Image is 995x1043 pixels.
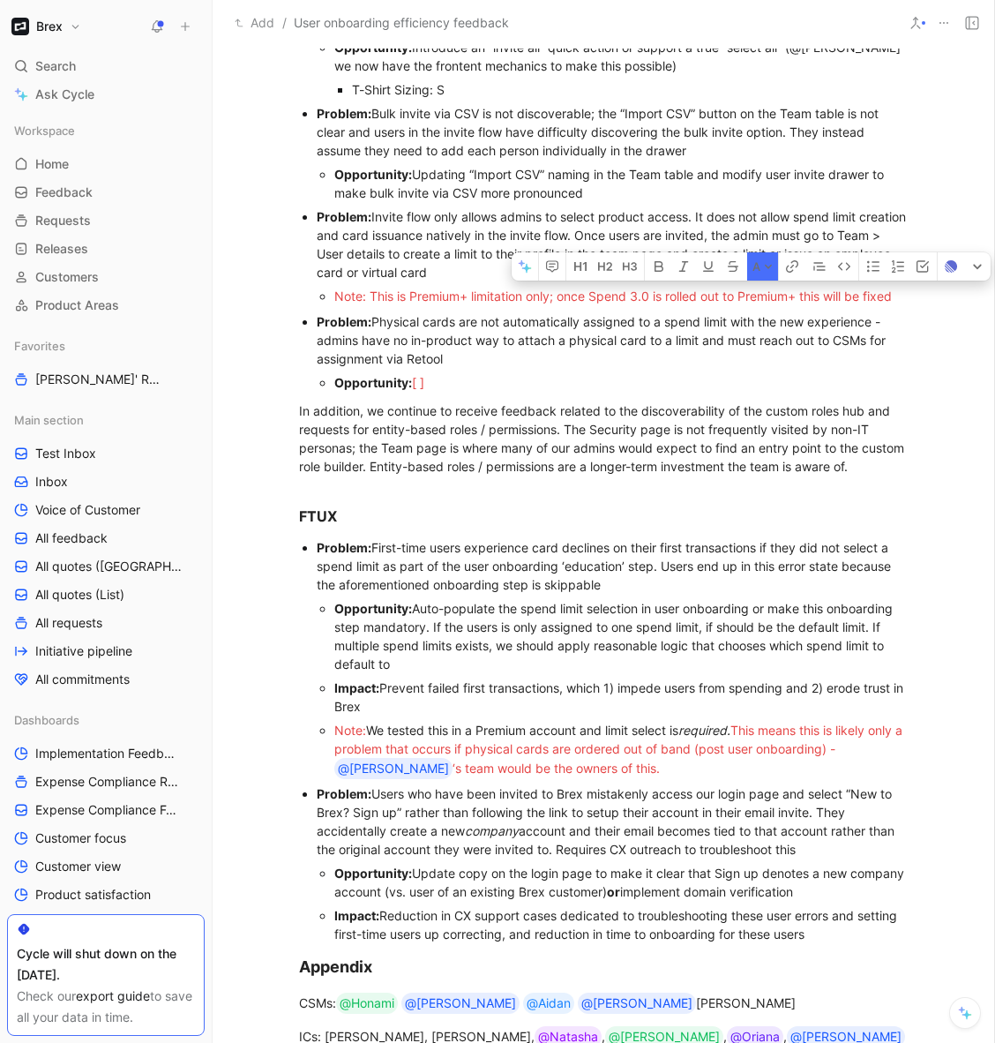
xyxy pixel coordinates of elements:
div: CSMs: [PERSON_NAME] [299,993,909,1014]
a: All commitments [7,666,205,693]
a: export guide [76,988,150,1003]
strong: Impact: [334,908,379,923]
h1: Brex [36,19,63,34]
div: Invite flow only allows admins to select product access. It does not allow spend limit creation a... [317,207,909,281]
div: @[PERSON_NAME] [405,993,516,1014]
a: Expense Compliance Feedback [7,797,205,823]
a: Ask Cycle [7,81,205,108]
div: Physical cards are not automatically assigned to a spend limit with the new experience - admins h... [317,312,909,368]
a: Releases [7,236,205,262]
a: Feedback [7,179,205,206]
span: [ ] [412,375,424,390]
span: Voice of Customer [35,501,140,519]
div: In addition, we continue to receive feedback related to the discoverability of the custom roles h... [299,401,909,476]
div: Favorites [7,333,205,359]
span: Note: [334,723,366,738]
strong: Problem: [317,540,371,555]
a: All quotes (List) [7,582,205,608]
div: T-Shirt Sizing: S [352,80,909,99]
span: Favorites [14,337,65,355]
span: Expense Compliance Requests [35,773,183,791]
a: Product Areas [7,292,205,319]
span: Test Inbox [35,445,96,462]
span: This means this is likely only a problem that occurs if physica [334,723,906,756]
span: Feedback [35,184,93,201]
a: Implementation Feedback [7,740,205,767]
em: required. [678,723,730,738]
a: VoC External [7,910,205,936]
span: Dashboards [14,711,79,729]
div: @[PERSON_NAME] [581,993,692,1014]
button: BrexBrex [7,14,86,39]
div: Auto-populate the spend limit selection in user onboarding or make this onboarding step mandatory... [334,599,909,673]
div: Updating “Import CSV” naming in the Team table and modify user invite drawer to make bulk invite ... [334,165,909,202]
span: [PERSON_NAME]' Requests [35,371,166,388]
span: Product Areas [35,296,119,314]
strong: Opportunity: [334,40,412,55]
div: Check our to save all your data in time. [17,986,195,1028]
em: company [465,823,519,838]
a: Home [7,151,205,177]
div: Introduce an “invite all” quick action or support a true “select all” (@[PERSON_NAME] we now have... [334,38,909,75]
span: Customer view [35,858,121,875]
a: Expense Compliance Requests [7,769,205,795]
span: All quotes (List) [35,586,124,604]
a: All quotes ([GEOGRAPHIC_DATA]) [7,553,205,580]
a: All feedback [7,525,205,552]
strong: or [607,884,620,899]
img: Brex [11,18,29,35]
span: All commitments [35,671,130,688]
a: [PERSON_NAME]' Requests [7,366,205,393]
strong: Impact: [334,680,379,695]
span: / [282,12,287,34]
span: All requests [35,614,102,632]
span: Search [35,56,76,77]
div: Users who have been invited to Brex mistakenly access our login page and select “New to Brex? Sig... [317,784,909,859]
a: Customer view [7,853,205,880]
a: Customers [7,264,205,290]
div: @[PERSON_NAME] [338,758,449,779]
span: Note: This is Premium+ limitation only; once Spend 3.0 is rolled out to Premium+ this will be fixed [334,289,892,304]
a: Customer focus [7,825,205,852]
span: Expense Compliance Feedback [35,801,183,819]
div: Bulk invite via CSV is not discoverable; the “Import CSV” button on the Team table is not clear a... [317,104,909,160]
span: All quotes ([GEOGRAPHIC_DATA]) [35,558,184,575]
div: Search [7,53,205,79]
strong: Appendix [299,957,372,976]
span: Workspace [14,122,75,139]
span: l cards are ordered out of band (post user onboarding) - ‘s team would be the owners of this. [334,741,835,776]
div: DashboardsImplementation FeedbackExpense Compliance RequestsExpense Compliance FeedbackCustomer f... [7,707,205,1021]
a: Test Inbox [7,440,205,467]
a: Initiative pipeline [7,638,205,664]
a: Requests [7,207,205,234]
div: @Aidan [527,993,571,1014]
strong: Opportunity: [334,866,412,881]
strong: Problem: [317,106,371,121]
span: Customers [35,268,99,286]
span: Requests [35,212,91,229]
strong: Opportunity: [334,601,412,616]
span: Initiative pipeline [35,642,132,660]
div: @Honami [340,993,394,1014]
strong: Problem: [317,314,371,329]
button: Add [230,12,279,34]
span: Home [35,155,69,173]
span: User onboarding efficiency feedback [294,12,509,34]
a: All requests [7,610,205,636]
span: Releases [35,240,88,258]
span: Inbox [35,473,68,491]
span: Main section [14,411,84,429]
span: Product satisfaction [35,886,151,904]
div: Dashboards [7,707,205,733]
div: First-time users experience card declines on their first transactions if they did not select a sp... [317,538,909,594]
a: Product satisfaction [7,882,205,908]
strong: Problem: [317,786,371,801]
strong: FTUX [299,507,337,525]
span: All feedback [35,529,108,547]
strong: Opportunity: [334,167,412,182]
span: Implementation Feedback [35,745,181,762]
div: Main sectionTest InboxInboxVoice of CustomerAll feedbackAll quotes ([GEOGRAPHIC_DATA])All quotes ... [7,407,205,693]
a: Voice of Customer [7,497,205,523]
div: Cycle will shut down on the [DATE]. [17,943,195,986]
strong: Problem: [317,209,371,224]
